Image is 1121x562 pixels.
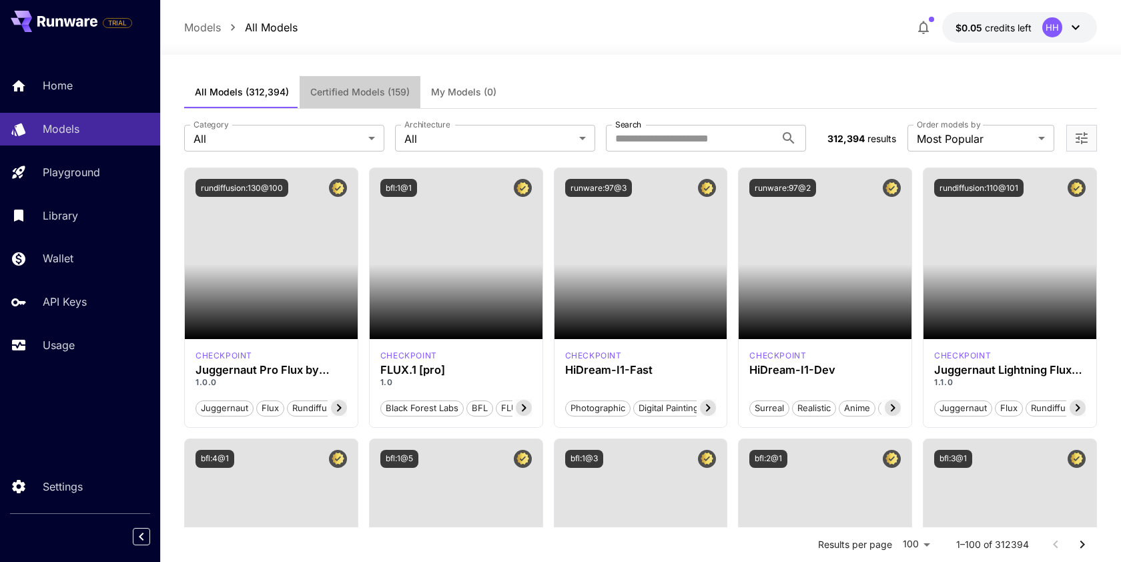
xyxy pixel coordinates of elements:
h3: FLUX.1 [pro] [380,364,532,376]
button: FLUX.1 [pro] [496,399,558,416]
p: checkpoint [749,350,806,362]
p: Home [43,77,73,93]
p: Models [43,121,79,137]
p: checkpoint [380,350,437,362]
span: All [194,131,363,147]
button: flux [995,399,1023,416]
a: All Models [245,19,298,35]
button: Go to next page [1069,531,1096,558]
p: 1.0 [380,376,532,388]
button: Black Forest Labs [380,399,464,416]
span: BFL [467,402,492,415]
span: 312,394 [827,133,865,144]
button: Digital Painting [633,399,704,416]
div: FLUX.1 D [196,350,252,362]
p: checkpoint [565,350,622,362]
div: 100 [897,535,935,554]
div: HiDream Fast [565,350,622,362]
button: flux [256,399,284,416]
span: juggernaut [935,402,992,415]
button: Certified Model – Vetted for best performance and includes a commercial license. [883,450,901,468]
span: flux [996,402,1022,415]
span: Photographic [566,402,630,415]
button: Certified Model – Vetted for best performance and includes a commercial license. [698,179,716,197]
button: Certified Model – Vetted for best performance and includes a commercial license. [329,179,347,197]
button: Realistic [792,399,836,416]
span: Digital Painting [634,402,703,415]
button: BFL [466,399,493,416]
div: FLUX.1 D [934,350,991,362]
button: Certified Model – Vetted for best performance and includes a commercial license. [1068,450,1086,468]
p: 1–100 of 312394 [956,538,1029,551]
button: bfl:1@3 [565,450,603,468]
button: bfl:2@1 [749,450,787,468]
button: Collapse sidebar [133,528,150,545]
span: juggernaut [196,402,253,415]
p: 1.1.0 [934,376,1086,388]
p: checkpoint [196,350,252,362]
h3: Juggernaut Pro Flux by RunDiffusion [196,364,347,376]
button: Photographic [565,399,631,416]
button: Certified Model – Vetted for best performance and includes a commercial license. [883,179,901,197]
span: Realistic [793,402,835,415]
button: Certified Model – Vetted for best performance and includes a commercial license. [514,450,532,468]
div: HiDream Dev [749,350,806,362]
p: Usage [43,337,75,353]
span: TRIAL [103,18,131,28]
button: Certified Model – Vetted for best performance and includes a commercial license. [1068,179,1086,197]
button: runware:97@3 [565,179,632,197]
button: bfl:4@1 [196,450,234,468]
span: Anime [839,402,875,415]
span: Add your payment card to enable full platform functionality. [103,15,132,31]
span: All [404,131,574,147]
div: $0.05 [956,21,1032,35]
button: Anime [839,399,875,416]
span: rundiffusion [288,402,349,415]
div: fluxpro [380,350,437,362]
button: juggernaut [934,399,992,416]
button: Certified Model – Vetted for best performance and includes a commercial license. [329,450,347,468]
p: API Keys [43,294,87,310]
h3: Juggernaut Lightning Flux by RunDiffusion [934,364,1086,376]
button: juggernaut [196,399,254,416]
a: Models [184,19,221,35]
button: Stylized [878,399,921,416]
p: Wallet [43,250,73,266]
p: Playground [43,164,100,180]
button: $0.05HH [942,12,1097,43]
p: Results per page [818,538,892,551]
span: My Models (0) [431,86,496,98]
label: Search [615,119,641,130]
span: $0.05 [956,22,985,33]
label: Category [194,119,229,130]
button: runware:97@2 [749,179,816,197]
span: credits left [985,22,1032,33]
span: Black Forest Labs [381,402,463,415]
label: Architecture [404,119,450,130]
span: Surreal [750,402,789,415]
button: rundiffusion:130@100 [196,179,288,197]
span: Stylized [879,402,920,415]
h3: HiDream-I1-Dev [749,364,901,376]
span: All Models (312,394) [195,86,289,98]
span: rundiffusion [1026,402,1088,415]
div: HH [1042,17,1062,37]
span: flux [257,402,284,415]
p: Library [43,208,78,224]
p: checkpoint [934,350,991,362]
button: Certified Model – Vetted for best performance and includes a commercial license. [698,450,716,468]
p: 1.0.0 [196,376,347,388]
label: Order models by [917,119,980,130]
p: Settings [43,479,83,495]
button: bfl:1@5 [380,450,418,468]
button: bfl:1@1 [380,179,417,197]
span: results [867,133,896,144]
h3: HiDream-I1-Fast [565,364,717,376]
div: Collapse sidebar [143,525,160,549]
